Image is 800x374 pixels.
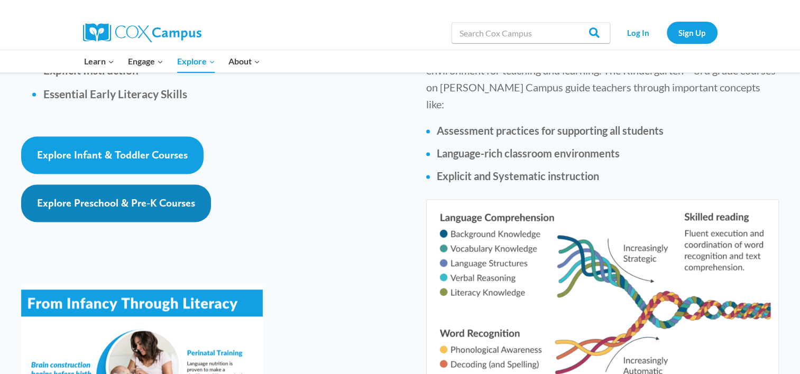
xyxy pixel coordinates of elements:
[78,50,122,72] button: Child menu of Learn
[170,50,222,72] button: Child menu of Explore
[43,87,187,100] b: Essential Early Literacy Skills
[437,147,620,160] strong: Language-rich classroom environments
[78,50,267,72] nav: Primary Navigation
[222,50,267,72] button: Child menu of About
[667,22,718,43] a: Sign Up
[452,22,610,43] input: Search Cox Campus
[43,63,139,77] b: Explicit Instruction
[21,184,211,222] a: Explore Preschool & Pre-K Courses
[615,22,661,43] a: Log In
[437,170,599,182] strong: Explicit and Systematic instruction
[37,148,188,161] span: Explore Infant & Toddler Courses
[37,197,195,209] span: Explore Preschool & Pre-K Courses
[121,50,170,72] button: Child menu of Engage
[83,23,201,42] img: Cox Campus
[615,22,718,43] nav: Secondary Navigation
[21,136,204,174] a: Explore Infant & Toddler Courses
[437,124,664,137] strong: Assessment practices for supporting all students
